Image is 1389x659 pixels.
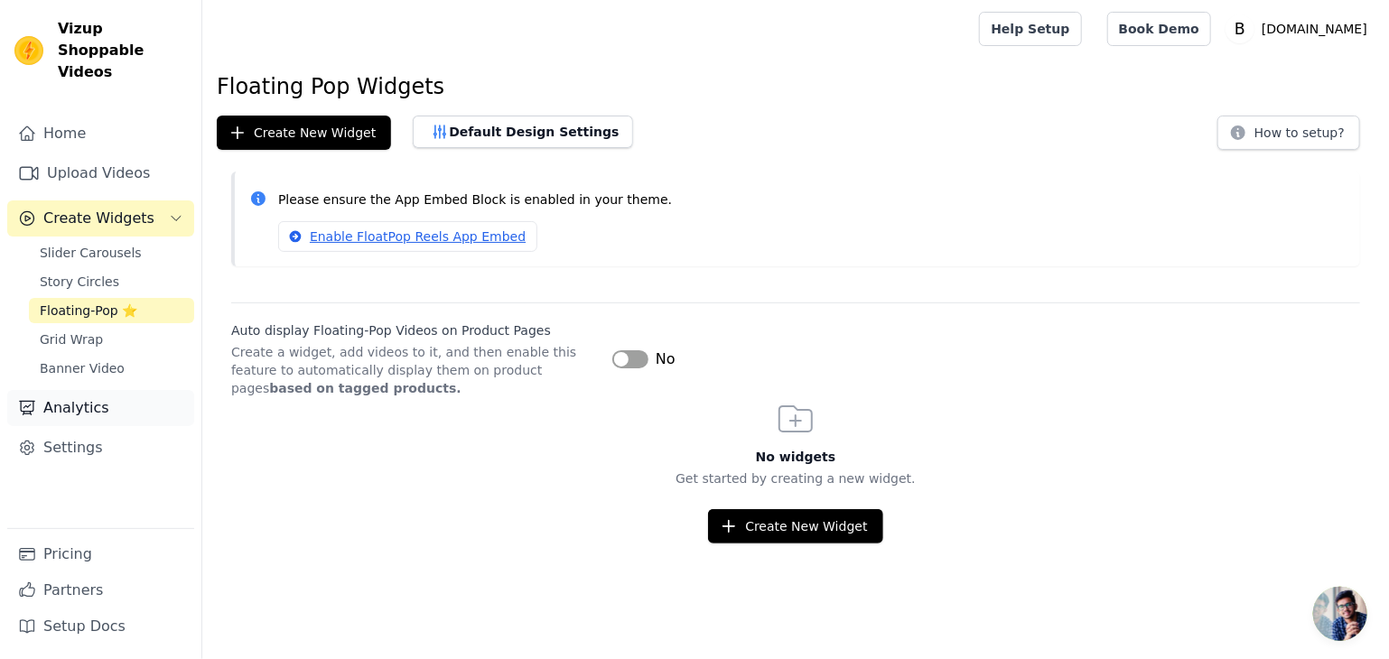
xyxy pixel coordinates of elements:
a: Slider Carousels [29,240,194,265]
span: Vizup Shoppable Videos [58,18,187,83]
a: Story Circles [29,269,194,294]
span: Story Circles [40,273,119,291]
span: Slider Carousels [40,244,142,262]
text: B [1235,20,1245,38]
a: Otvorite chat [1313,587,1367,641]
a: Home [7,116,194,152]
a: How to setup? [1217,128,1360,145]
button: No [612,348,676,370]
span: Floating-Pop ⭐ [40,302,137,320]
button: Create Widgets [7,200,194,237]
label: Auto display Floating-Pop Videos on Product Pages [231,321,598,339]
p: Create a widget, add videos to it, and then enable this feature to automatically display them on ... [231,343,598,397]
a: Pricing [7,536,194,572]
span: Banner Video [40,359,125,377]
a: Analytics [7,390,194,426]
button: B [DOMAIN_NAME] [1226,13,1375,45]
button: Create New Widget [708,509,882,543]
a: Book Demo [1107,12,1211,46]
a: Setup Docs [7,608,194,645]
p: [DOMAIN_NAME] [1254,13,1375,45]
h1: Floating Pop Widgets [217,72,1375,101]
a: Floating-Pop ⭐ [29,298,194,323]
p: Please ensure the App Embed Block is enabled in your theme. [278,190,1346,210]
button: Create New Widget [217,116,391,150]
img: Vizup [14,36,43,65]
span: No [656,348,676,370]
p: Get started by creating a new widget. [202,469,1389,487]
a: Grid Wrap [29,327,194,352]
button: Default Design Settings [413,116,633,148]
a: Settings [7,430,194,466]
h3: No widgets [202,448,1389,466]
a: Enable FloatPop Reels App Embed [278,221,537,252]
span: Create Widgets [43,208,154,229]
a: Help Setup [979,12,1081,46]
strong: based on tagged products. [269,381,461,395]
a: Banner Video [29,356,194,381]
a: Upload Videos [7,155,194,191]
button: How to setup? [1217,116,1360,150]
span: Grid Wrap [40,330,103,348]
a: Partners [7,572,194,608]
